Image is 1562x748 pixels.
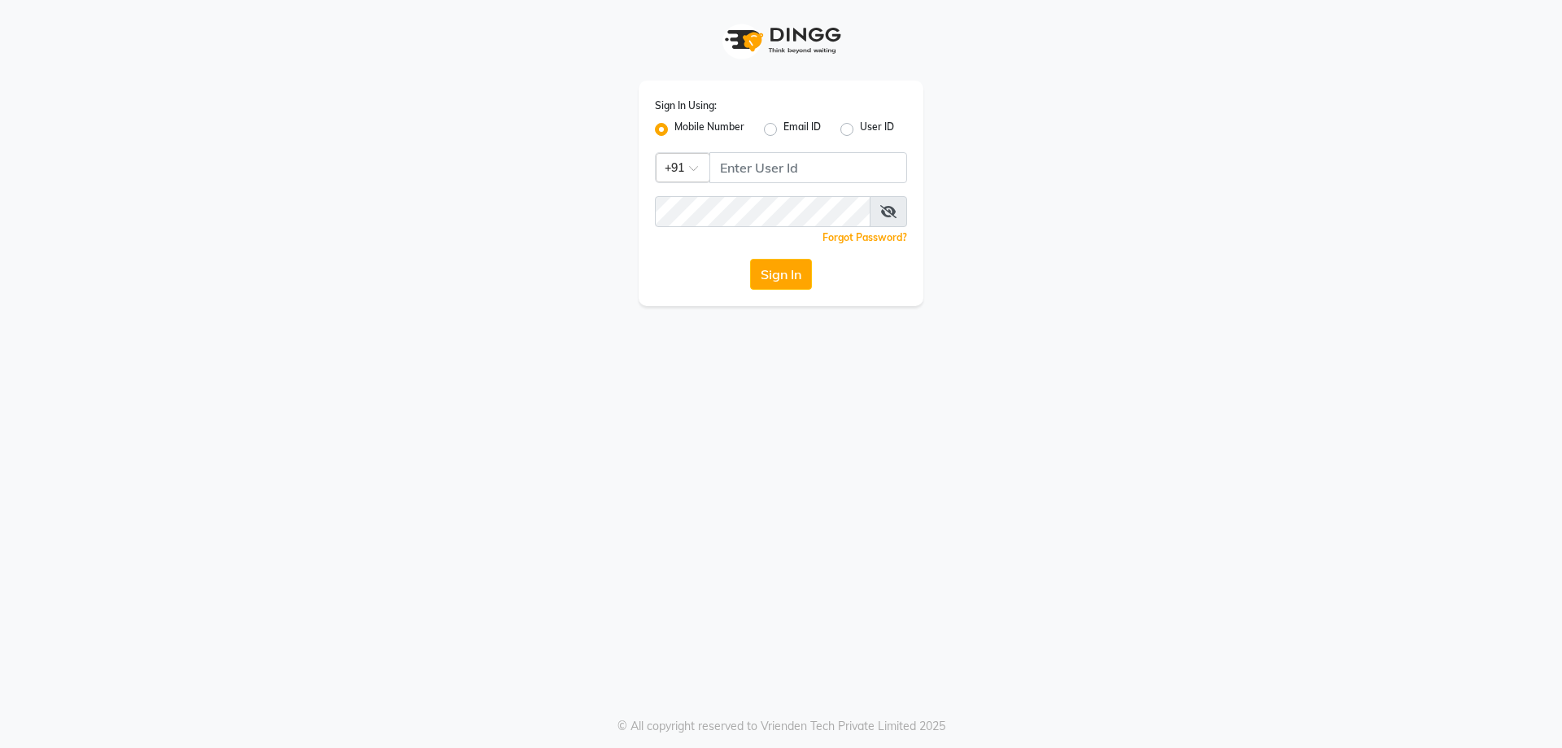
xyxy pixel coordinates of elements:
img: logo1.svg [716,16,846,64]
label: Mobile Number [674,120,744,139]
button: Sign In [750,259,812,290]
a: Forgot Password? [822,231,907,243]
input: Username [655,196,870,227]
input: Username [709,152,907,183]
label: Email ID [783,120,821,139]
label: Sign In Using: [655,98,717,113]
label: User ID [860,120,894,139]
